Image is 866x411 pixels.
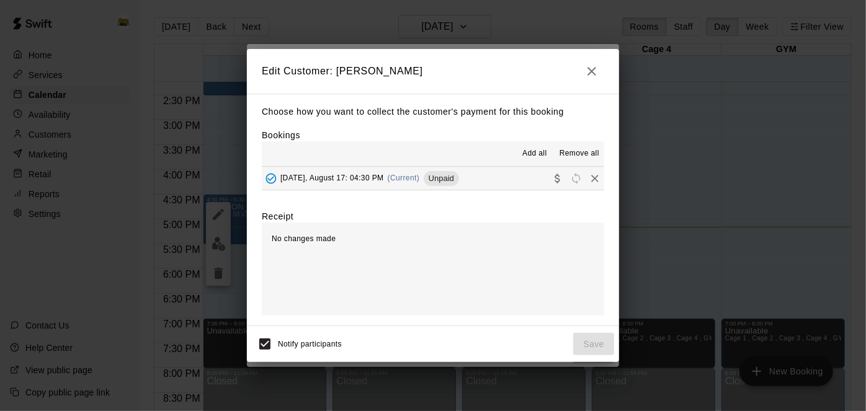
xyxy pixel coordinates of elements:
[388,174,420,182] span: (Current)
[560,148,599,160] span: Remove all
[262,169,280,188] button: Added - Collect Payment
[567,173,586,182] span: Reschedule
[272,234,336,243] span: No changes made
[515,144,555,164] button: Add all
[262,104,604,120] p: Choose how you want to collect the customer's payment for this booking
[262,130,300,140] label: Bookings
[247,49,619,94] h2: Edit Customer: [PERSON_NAME]
[262,167,604,190] button: Added - Collect Payment[DATE], August 17: 04:30 PM(Current)UnpaidCollect paymentRescheduleRemove
[586,173,604,182] span: Remove
[278,340,342,348] span: Notify participants
[555,144,604,164] button: Remove all
[548,173,567,182] span: Collect payment
[522,148,547,160] span: Add all
[262,210,293,223] label: Receipt
[424,174,459,183] span: Unpaid
[280,174,384,182] span: [DATE], August 17: 04:30 PM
